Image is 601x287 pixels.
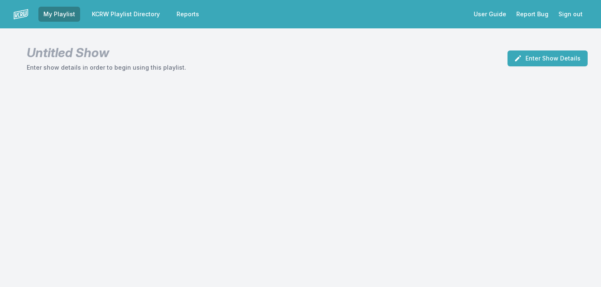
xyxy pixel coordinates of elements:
[27,63,186,72] p: Enter show details in order to begin using this playlist.
[508,50,588,66] button: Enter Show Details
[511,7,553,22] a: Report Bug
[38,7,80,22] a: My Playlist
[27,45,186,60] h1: Untitled Show
[469,7,511,22] a: User Guide
[13,7,28,22] img: logo-white-87cec1fa9cbef997252546196dc51331.png
[172,7,204,22] a: Reports
[553,7,588,22] button: Sign out
[87,7,165,22] a: KCRW Playlist Directory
